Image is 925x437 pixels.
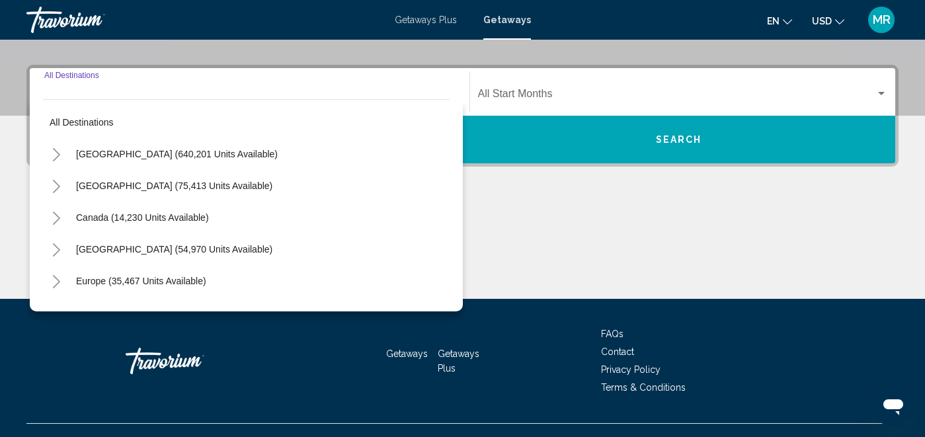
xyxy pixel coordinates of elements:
button: [GEOGRAPHIC_DATA] (75,413 units available) [69,171,279,201]
span: en [767,16,780,26]
button: Toggle Europe (35,467 units available) [43,268,69,294]
button: [GEOGRAPHIC_DATA] (54,970 units available) [69,234,279,264]
a: Getaways [483,15,531,25]
button: Toggle United States (640,201 units available) [43,141,69,167]
a: Travorium [26,7,382,33]
button: Change currency [812,11,844,30]
button: Change language [767,11,792,30]
button: Canada (14,230 units available) [69,202,216,233]
button: Europe (35,467 units available) [69,266,213,296]
a: Contact [601,346,634,357]
button: Toggle Australia (2,917 units available) [43,299,69,326]
span: [GEOGRAPHIC_DATA] (640,201 units available) [76,149,278,159]
button: User Menu [864,6,899,34]
iframe: Button to launch messaging window [872,384,914,426]
button: Australia (2,917 units available) [69,298,214,328]
span: All destinations [50,117,114,128]
a: Getaways [386,348,428,359]
a: Getaways Plus [438,348,479,374]
span: USD [812,16,832,26]
button: Toggle Caribbean & Atlantic Islands (54,970 units available) [43,236,69,262]
div: Search widget [30,68,895,163]
a: Terms & Conditions [601,382,686,393]
span: Canada (14,230 units available) [76,212,209,223]
a: Privacy Policy [601,364,661,375]
button: All destinations [43,107,450,138]
span: Europe (35,467 units available) [76,276,206,286]
button: Search [463,116,896,163]
button: Toggle Mexico (75,413 units available) [43,173,69,199]
a: FAQs [601,329,623,339]
span: [GEOGRAPHIC_DATA] (54,970 units available) [76,244,272,255]
span: MR [873,13,891,26]
button: [GEOGRAPHIC_DATA] (640,201 units available) [69,139,284,169]
span: Search [656,135,702,145]
span: [GEOGRAPHIC_DATA] (75,413 units available) [76,180,272,191]
a: Getaways Plus [395,15,457,25]
a: Travorium [126,341,258,381]
button: Toggle Canada (14,230 units available) [43,204,69,231]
